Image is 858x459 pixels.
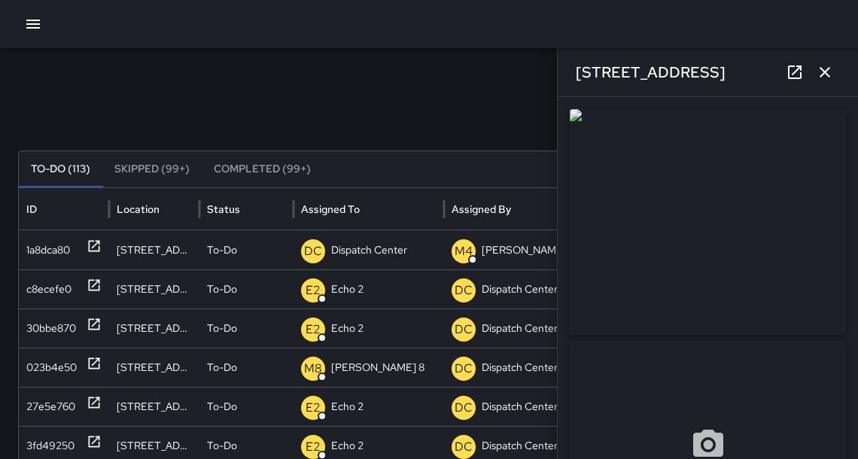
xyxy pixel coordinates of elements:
p: Echo 2 [331,270,364,309]
button: Completed (99+) [202,151,323,187]
p: DC [455,438,473,456]
div: 023b4e50 [26,348,77,387]
div: c8ecefe0 [26,270,71,309]
p: Echo 2 [331,309,364,348]
div: 511 17th Street [109,348,199,387]
div: 1a8dca80 [26,231,70,269]
p: DC [455,399,473,417]
p: Dispatch Center [482,309,558,348]
p: To-Do [207,309,237,348]
p: E2 [306,281,321,299]
p: [PERSON_NAME] 8 [331,348,424,387]
p: M4 [455,242,473,260]
div: 206 23rd Street [109,230,199,269]
div: Assigned By [452,202,511,216]
p: DC [455,321,473,339]
p: DC [455,360,473,378]
p: To-Do [207,348,237,387]
p: Dispatch Center [482,348,558,387]
p: DC [304,242,322,260]
p: Dispatch Center [482,388,558,426]
p: Dispatch Center [482,270,558,309]
p: M8 [304,360,322,378]
p: To-Do [207,388,237,426]
div: Assigned To [301,202,360,216]
p: DC [455,281,473,299]
p: E2 [306,438,321,456]
div: Status [207,202,240,216]
button: To-Do (113) [19,151,102,187]
div: ID [26,202,37,216]
p: Echo 2 [331,388,364,426]
div: 412 12th Street [109,309,199,348]
p: To-Do [207,270,237,309]
div: 27e5e760 [26,388,75,426]
div: 30bbe870 [26,309,76,348]
p: To-Do [207,231,237,269]
div: 1400 San Pablo Avenue [109,387,199,426]
div: Location [117,202,160,216]
div: 423 7th Street [109,269,199,309]
button: Skipped (99+) [102,151,202,187]
p: Dispatch Center [331,231,407,269]
p: E2 [306,399,321,417]
p: E2 [306,321,321,339]
p: [PERSON_NAME] 4 [482,231,576,269]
